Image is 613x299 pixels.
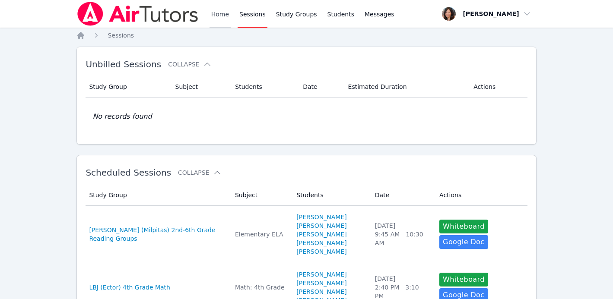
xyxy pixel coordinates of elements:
span: Messages [365,10,394,19]
a: [PERSON_NAME] [296,287,346,296]
img: Air Tutors [76,2,199,26]
th: Date [298,76,343,98]
a: [PERSON_NAME] [296,230,346,239]
button: Whiteboard [439,273,488,286]
a: Google Doc [439,235,488,249]
th: Actions [468,76,527,98]
a: [PERSON_NAME] [296,221,346,230]
nav: Breadcrumb [76,31,536,40]
a: [PERSON_NAME] [296,239,346,247]
div: [DATE] 9:45 AM — 10:30 AM [375,221,429,247]
button: Whiteboard [439,220,488,233]
th: Students [291,185,370,206]
span: Sessions [108,32,134,39]
button: Collapse [178,168,221,177]
th: Study Group [86,76,170,98]
a: [PERSON_NAME] [296,279,346,287]
a: [PERSON_NAME] (Milpitas) 2nd-6th Grade Reading Groups [89,226,225,243]
td: No records found [86,98,527,135]
th: Estimated Duration [343,76,469,98]
a: LBJ (Ector) 4th Grade Math [89,283,170,292]
a: [PERSON_NAME] [296,247,346,256]
th: Date [370,185,434,206]
th: Subject [230,185,291,206]
button: Collapse [168,60,211,69]
a: [PERSON_NAME] [296,213,346,221]
span: Scheduled Sessions [86,167,171,178]
div: Math: 4th Grade [235,283,286,292]
th: Actions [434,185,527,206]
a: Sessions [108,31,134,40]
span: Unbilled Sessions [86,59,161,69]
th: Students [230,76,298,98]
th: Study Group [86,185,230,206]
th: Subject [170,76,230,98]
a: [PERSON_NAME] [296,270,346,279]
div: Elementary ELA [235,230,286,239]
tr: [PERSON_NAME] (Milpitas) 2nd-6th Grade Reading GroupsElementary ELA[PERSON_NAME][PERSON_NAME][PER... [86,206,527,263]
